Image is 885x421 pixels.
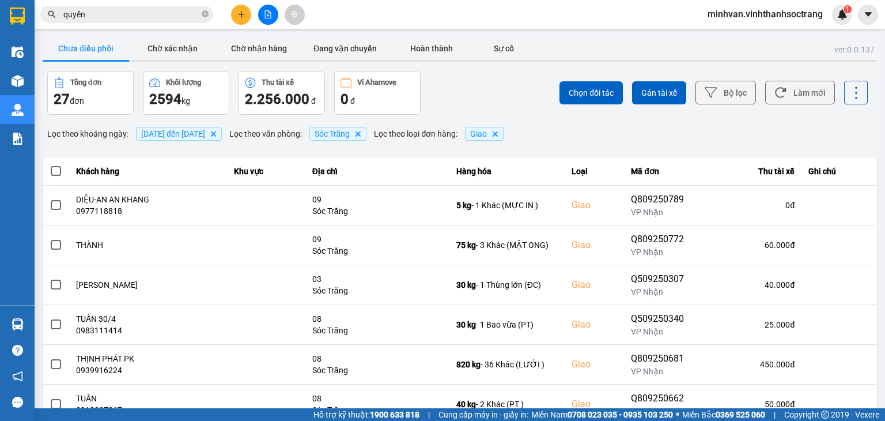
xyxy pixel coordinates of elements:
[676,412,679,417] span: ⚪️
[858,5,878,25] button: caret-down
[845,5,849,13] span: 1
[863,9,873,20] span: caret-down
[231,5,251,25] button: plus
[258,5,278,25] button: file-add
[54,90,127,108] div: đơn
[456,320,476,329] span: 30 kg
[12,46,24,58] img: warehouse-icon
[438,408,528,421] span: Cung cấp máy in - giấy in:
[141,129,205,138] span: 01/09/2025 đến 11/09/2025
[631,286,704,298] div: VP Nhận
[305,157,449,186] th: Địa chỉ
[631,193,704,206] div: Q809250789
[12,133,24,145] img: solution-icon
[12,318,24,330] img: warehouse-icon
[801,157,877,186] th: Ghi chú
[262,78,294,87] div: Thu tài xế
[456,399,558,410] div: - 2 Khác (PT )
[695,81,756,104] button: Bộ lọc
[717,359,795,370] div: 450.000 đ
[312,404,442,416] div: Sóc Trăng
[54,91,70,107] span: 27
[572,278,617,292] div: Giao
[531,408,673,421] span: Miền Nam
[12,397,23,408] span: message
[202,10,209,17] span: close-circle
[312,194,442,205] div: 09
[76,239,220,251] div: THÀNH
[302,37,388,60] button: Đang vận chuyển
[312,245,442,257] div: Sóc Trăng
[76,279,220,291] div: [PERSON_NAME]
[76,194,220,205] div: DIỆU-AN AN KHANG
[12,371,23,382] span: notification
[290,10,298,18] span: aim
[341,90,414,108] div: đ
[717,164,795,178] div: Thu tài xế
[312,205,442,217] div: Sóc Trăng
[631,206,704,218] div: VP Nhận
[765,81,835,104] button: Làm mới
[370,410,419,419] strong: 1900 633 818
[43,37,129,60] button: Chưa điều phối
[10,7,25,25] img: logo-vxr
[491,130,498,137] svg: Delete
[149,91,181,107] span: 2594
[449,157,565,186] th: Hàng hóa
[456,280,476,290] span: 30 kg
[388,37,475,60] button: Hoàn thành
[227,157,305,186] th: Khu vực
[569,87,614,99] span: Chọn đối tác
[76,393,220,404] div: TUẤN
[572,358,617,371] div: Giao
[631,326,704,337] div: VP Nhận
[354,130,361,137] svg: Delete
[285,5,305,25] button: aim
[229,127,302,140] span: Lọc theo văn phòng :
[76,313,220,325] div: TUẤN 30/4
[844,5,852,13] sup: 1
[237,10,245,18] span: plus
[631,352,704,366] div: Q809250681
[631,272,704,286] div: Q509250307
[717,319,795,330] div: 25.000 đ
[572,238,617,252] div: Giao
[565,157,624,186] th: Loại
[632,81,686,104] button: Gán tài xế
[456,359,558,370] div: - 36 Khác (LƯỚI )
[143,71,229,115] button: Khối lượng2594kg
[641,87,677,99] span: Gán tài xế
[48,10,56,18] span: search
[631,405,704,417] div: VP Nhận
[465,127,504,141] span: Giao, close by backspace
[357,78,396,87] div: Ví Ahamove
[470,129,487,138] span: Giao
[456,400,476,409] span: 40 kg
[215,37,302,60] button: Chờ nhận hàng
[631,392,704,405] div: Q809250662
[312,234,442,245] div: 09
[456,240,476,250] span: 75 kg
[76,364,220,376] div: 0939916224
[682,408,765,421] span: Miền Bắc
[309,127,367,141] span: Sóc Trăng, close by backspace
[774,408,776,421] span: |
[63,8,199,21] input: Tìm tên, số ĐT hoặc mã đơn
[559,81,623,104] button: Chọn đối tác
[312,313,442,325] div: 08
[456,360,481,369] span: 820 kg
[456,200,558,211] div: - 1 Khác (MỰC IN )
[315,129,350,138] span: Sóc Trăng
[717,239,795,251] div: 60.000 đ
[47,71,134,115] button: Tổng đơn27đơn
[312,325,442,336] div: Sóc Trăng
[572,198,617,212] div: Giao
[475,37,532,60] button: Sự cố
[76,325,220,336] div: 0983111414
[568,410,673,419] strong: 0708 023 035 - 0935 103 250
[717,399,795,410] div: 50.000 đ
[717,279,795,291] div: 40.000 đ
[166,78,201,87] div: Khối lượng
[12,104,24,116] img: warehouse-icon
[631,366,704,377] div: VP Nhận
